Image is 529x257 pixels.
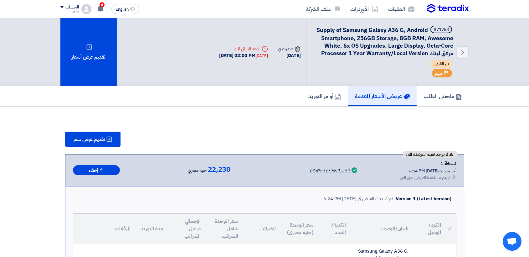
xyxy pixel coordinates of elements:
[424,92,462,100] h5: ملخص الطلب
[400,174,450,181] div: لم يتم مشاهدة العرض حتى الآن
[60,10,79,13] div: ماجد
[65,5,79,10] div: الحساب
[136,214,168,244] th: مدة التوريد
[73,137,105,142] span: تقديم عرض سعر
[355,92,410,100] h5: عروض الأسعار المقدمة
[168,214,206,244] th: الإجمالي شامل الضرائب
[301,2,345,16] a: ملف الشركة
[188,167,207,174] span: جنيه مصري
[430,60,452,68] span: تم القبول
[396,195,451,202] div: Version 1 (Latest Version)
[65,132,121,147] button: تقديم عرض سعر
[60,18,117,86] div: تقديم عرض أسعار
[73,165,120,176] button: إخفاء
[281,214,318,244] th: سعر الوحدة (جنيه مصري)
[314,26,453,57] h5: Supply of Samsung Galaxy A36 G, Android Smartphone, 256GB Storage, 8GB RAM, Awesome White, 6x OS ...
[206,214,243,244] th: سعر الوحدة شامل الضرائب
[308,92,341,100] h5: أوامر التوريد
[400,160,456,168] div: نسخة 1
[116,7,129,12] span: English
[278,45,300,52] div: صدرت في
[351,214,413,244] th: البيان/الوصف
[383,2,419,16] a: الطلبات
[446,214,456,244] th: #
[278,52,300,59] div: [DATE]
[503,232,521,251] div: Open chat
[301,86,348,106] a: أوامر التوريد
[73,214,136,244] th: المرفقات
[417,86,469,106] a: ملخص الطلب
[400,168,456,174] div: أخر تحديث [DATE] 6:24 PM
[208,166,230,173] span: 22,230
[100,2,105,7] span: 6
[219,52,268,59] div: [DATE] 02:00 PM
[434,28,449,32] div: #71753
[406,152,448,157] span: لا يوجد تقييم لعرضك الان
[255,53,268,59] div: [DATE]
[111,4,139,14] button: English
[81,4,91,14] img: profile_test.png
[310,168,350,173] div: 1 من 1 بنود تم تسعيرهم
[427,4,469,13] img: Teradix logo
[413,214,446,244] th: الكود/الموديل
[345,2,383,16] a: الأوردرات
[318,214,351,244] th: الكمية/العدد
[348,86,417,106] a: عروض الأسعار المقدمة
[316,26,453,57] span: Supply of Samsung Galaxy A36 G, Android Smartphone, 256GB Storage, 8GB RAM, Awesome White, 6x OS ...
[323,195,393,202] div: تم تحديث العرض في [DATE] 6:24 PM
[219,45,268,52] div: الموعد النهائي للرد
[435,71,442,76] span: مهم
[243,214,281,244] th: الضرائب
